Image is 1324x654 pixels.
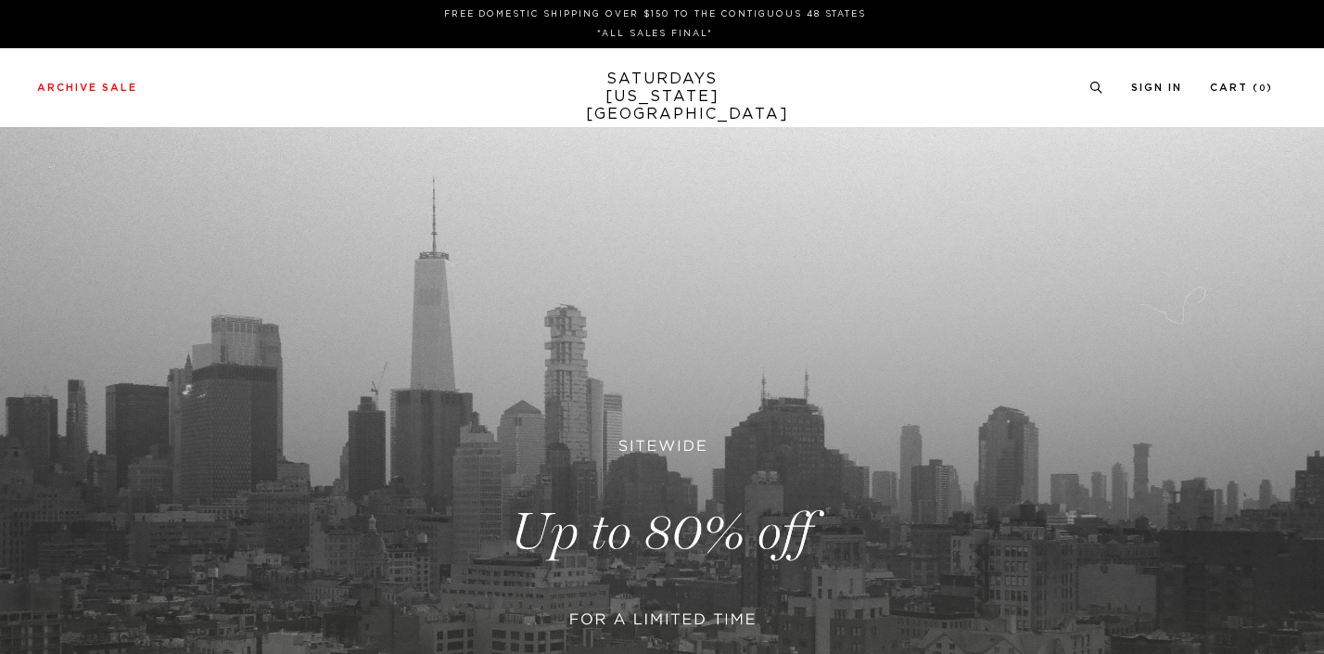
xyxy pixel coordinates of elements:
p: FREE DOMESTIC SHIPPING OVER $150 TO THE CONTIGUOUS 48 STATES [45,7,1266,21]
small: 0 [1259,84,1267,93]
a: SATURDAYS[US_STATE][GEOGRAPHIC_DATA] [586,71,739,123]
a: Cart (0) [1210,83,1273,93]
p: *ALL SALES FINAL* [45,27,1266,41]
a: Sign In [1131,83,1182,93]
a: Archive Sale [37,83,137,93]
